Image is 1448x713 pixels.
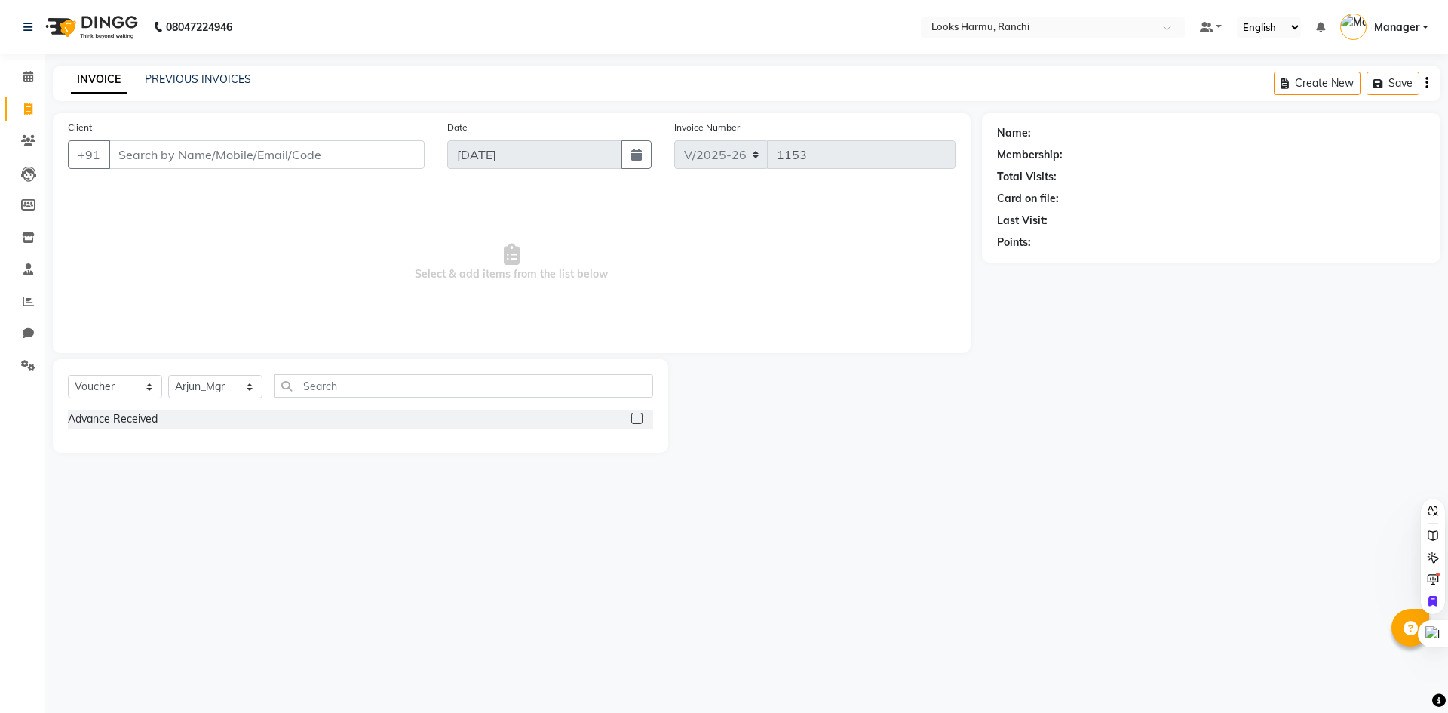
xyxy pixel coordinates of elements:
input: Search [274,374,653,398]
label: Invoice Number [674,121,740,134]
img: Manager [1340,14,1367,40]
div: Last Visit: [997,213,1048,229]
span: Manager [1374,20,1419,35]
div: Membership: [997,147,1063,163]
div: Advance Received [68,411,158,427]
label: Date [447,121,468,134]
iframe: chat widget [1385,653,1433,698]
div: Card on file: [997,191,1059,207]
input: Search by Name/Mobile/Email/Code [109,140,425,169]
span: Select & add items from the list below [68,187,956,338]
img: logo [38,6,142,48]
button: Create New [1274,72,1361,95]
b: 08047224946 [166,6,232,48]
div: Points: [997,235,1031,250]
div: Total Visits: [997,169,1057,185]
a: INVOICE [71,66,127,94]
button: Save [1367,72,1419,95]
a: PREVIOUS INVOICES [145,72,251,86]
label: Client [68,121,92,134]
div: Name: [997,125,1031,141]
button: +91 [68,140,110,169]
